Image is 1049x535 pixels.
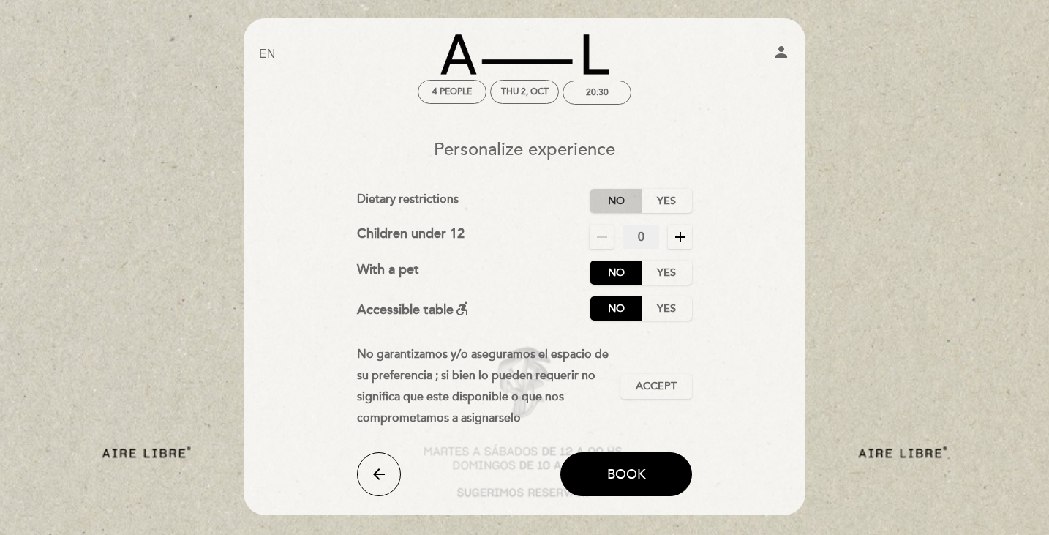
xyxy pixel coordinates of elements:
label: No [590,261,642,285]
i: add [672,228,689,246]
button: Book [560,452,692,496]
label: Yes [641,261,692,285]
span: Personalize experience [434,139,615,160]
div: 20:30 [586,87,609,98]
label: Yes [641,296,692,321]
label: No [590,296,642,321]
i: person [772,43,790,61]
label: No [590,189,642,213]
button: Accept [620,374,692,399]
i: arrow_back [370,465,388,483]
i: accessible_forward [454,299,471,317]
button: person [772,43,790,66]
span: Accept [636,379,677,394]
div: Children under 12 [357,225,465,249]
button: arrow_back [357,452,401,496]
a: Aire Libre [433,34,616,75]
div: Dietary restrictions [357,189,591,213]
div: Thu 2, Oct [501,86,549,97]
span: 4 people [432,86,472,97]
i: remove [593,228,611,246]
div: No garantizamos y/o aseguramos el espacio de su preferencia ; si bien lo pueden requerir no signi... [357,344,621,428]
span: Book [607,466,646,482]
div: Accessible table [357,296,471,321]
div: With a pet [357,261,419,285]
label: Yes [641,189,692,213]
